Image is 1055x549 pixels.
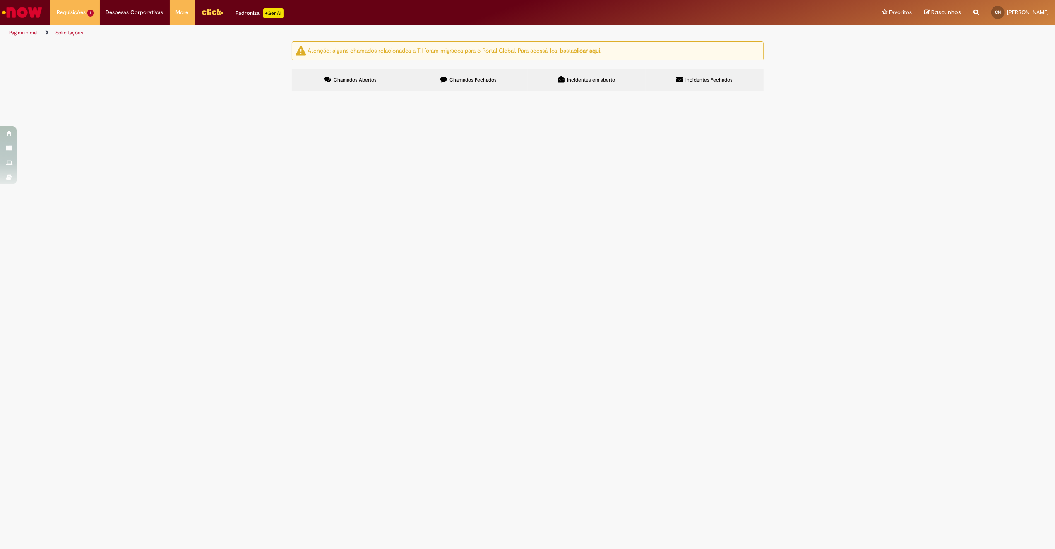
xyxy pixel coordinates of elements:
[57,8,86,17] span: Requisições
[574,47,602,54] a: clicar aqui.
[9,29,38,36] a: Página inicial
[6,25,697,41] ul: Trilhas de página
[334,77,377,83] span: Chamados Abertos
[106,8,163,17] span: Despesas Corporativas
[201,6,223,18] img: click_logo_yellow_360x200.png
[176,8,189,17] span: More
[1007,9,1049,16] span: [PERSON_NAME]
[87,10,94,17] span: 1
[567,77,615,83] span: Incidentes em aberto
[449,77,497,83] span: Chamados Fechados
[889,8,912,17] span: Favoritos
[1,4,43,21] img: ServiceNow
[685,77,733,83] span: Incidentes Fechados
[236,8,284,18] div: Padroniza
[55,29,83,36] a: Solicitações
[931,8,961,16] span: Rascunhos
[995,10,1001,15] span: CN
[263,8,284,18] p: +GenAi
[924,9,961,17] a: Rascunhos
[308,47,602,54] ng-bind-html: Atenção: alguns chamados relacionados a T.I foram migrados para o Portal Global. Para acessá-los,...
